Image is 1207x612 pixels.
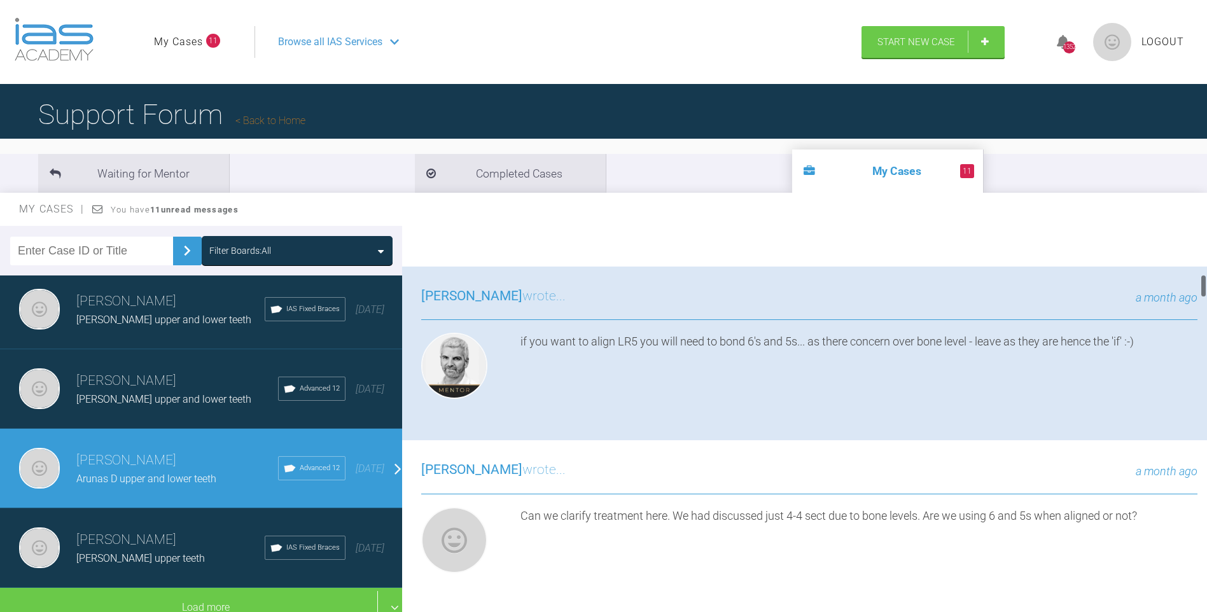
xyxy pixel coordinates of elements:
span: Browse all IAS Services [278,34,382,50]
h3: [PERSON_NAME] [76,450,278,471]
div: Can we clarify treatment here. We had discussed just 4-4 sect due to bone levels. Are we using 6 ... [520,507,1197,578]
img: logo-light.3e3ef733.png [15,18,94,61]
span: [DATE] [356,303,384,316]
span: [PERSON_NAME] upper and lower teeth [76,393,251,405]
a: Start New Case [862,26,1005,58]
div: if you want to align LR5 you will need to bond 6's and 5s... as there concern over bone level - l... [520,333,1197,404]
span: Start New Case [877,36,955,48]
li: Completed Cases [415,154,606,193]
span: IAS Fixed Braces [286,303,340,315]
span: Advanced 12 [300,383,340,394]
img: Neil Fearns [421,507,487,573]
li: Waiting for Mentor [38,154,229,193]
span: [DATE] [356,542,384,554]
img: chevronRight.28bd32b0.svg [177,240,197,261]
input: Enter Case ID or Title [10,237,173,265]
span: a month ago [1136,464,1197,478]
span: My Cases [19,203,85,215]
img: Neil Fearns [19,448,60,489]
a: Back to Home [235,115,305,127]
h3: wrote... [421,459,566,481]
h3: wrote... [421,286,566,307]
img: Neil Fearns [19,527,60,568]
span: [PERSON_NAME] upper and lower teeth [76,314,251,326]
span: You have [111,205,239,214]
h3: [PERSON_NAME] [76,529,265,551]
h3: [PERSON_NAME] [76,370,278,392]
span: 11 [206,34,220,48]
span: [PERSON_NAME] [421,288,522,303]
li: My Cases [792,150,983,193]
img: Ross Hobson [421,333,487,399]
img: Neil Fearns [19,368,60,409]
span: 11 [960,164,974,178]
span: IAS Fixed Braces [286,542,340,553]
strong: 11 unread messages [150,205,239,214]
img: Neil Fearns [19,289,60,330]
span: [PERSON_NAME] upper teeth [76,552,205,564]
h1: Support Forum [38,92,305,137]
span: [DATE] [356,383,384,395]
a: My Cases [154,34,203,50]
span: [DATE] [356,462,384,475]
h3: [PERSON_NAME] [76,291,265,312]
div: Filter Boards: All [209,244,271,258]
span: Arunas D upper and lower teeth [76,473,216,485]
span: a month ago [1136,291,1197,304]
img: profile.png [1093,23,1131,61]
div: 1352 [1063,41,1075,53]
a: Logout [1141,34,1184,50]
span: Advanced 12 [300,462,340,474]
span: [PERSON_NAME] [421,462,522,477]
